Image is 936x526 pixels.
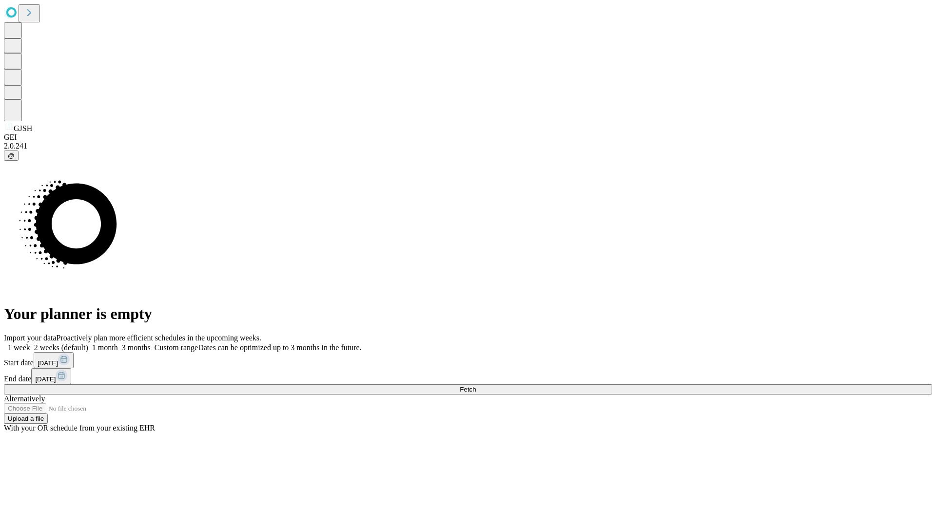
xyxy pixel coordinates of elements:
div: Start date [4,352,932,368]
span: GJSH [14,124,32,132]
span: Custom range [155,343,198,352]
span: [DATE] [35,376,56,383]
button: Upload a file [4,413,48,424]
button: @ [4,150,19,161]
h1: Your planner is empty [4,305,932,323]
div: 2.0.241 [4,142,932,150]
span: Fetch [460,386,476,393]
span: @ [8,152,15,159]
span: Alternatively [4,394,45,403]
span: 3 months [122,343,151,352]
span: 1 month [92,343,118,352]
span: Proactively plan more efficient schedules in the upcoming weeks. [57,334,261,342]
span: [DATE] [38,359,58,367]
span: 2 weeks (default) [34,343,88,352]
span: Dates can be optimized up to 3 months in the future. [198,343,361,352]
span: 1 week [8,343,30,352]
span: Import your data [4,334,57,342]
span: With your OR schedule from your existing EHR [4,424,155,432]
button: [DATE] [31,368,71,384]
button: Fetch [4,384,932,394]
div: GEI [4,133,932,142]
button: [DATE] [34,352,74,368]
div: End date [4,368,932,384]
